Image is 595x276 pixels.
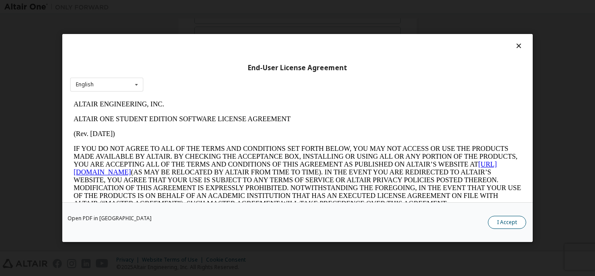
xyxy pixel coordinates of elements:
a: Open PDF in [GEOGRAPHIC_DATA] [68,216,152,221]
a: [URL][DOMAIN_NAME] [3,64,427,79]
p: (Rev. [DATE]) [3,33,451,41]
p: IF YOU DO NOT AGREE TO ALL OF THE TERMS AND CONDITIONS SET FORTH BELOW, YOU MAY NOT ACCESS OR USE... [3,48,451,111]
button: I Accept [488,216,526,229]
p: ALTAIR ENGINEERING, INC. [3,3,451,11]
div: English [76,82,94,87]
p: This Altair One Student Edition Software License Agreement (“Agreement”) is between Altair Engine... [3,118,451,149]
div: End-User License Agreement [70,64,525,72]
p: ALTAIR ONE STUDENT EDITION SOFTWARE LICENSE AGREEMENT [3,18,451,26]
